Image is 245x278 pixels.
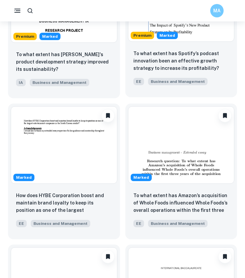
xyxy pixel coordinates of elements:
[133,78,144,85] span: EE
[157,32,178,38] span: Marked
[8,104,120,239] a: Business and Management EE example thumbnail: How does HYBE Corporation boost and mainMarkedUnboo...
[125,104,237,239] a: Business and Management EE example thumbnail: To what extent has Amazon’s acquisition MarkedUnboo...
[210,4,224,17] button: MA
[13,33,37,39] span: Premium
[133,50,229,72] p: To what extent has Spotify’s podcast innovation been an effective growth strategy to increase its...
[148,220,208,227] span: Business and Management
[101,109,115,122] button: Unbookmark
[11,106,117,184] img: Business and Management EE example thumbnail: How does HYBE Corporation boost and main
[30,79,89,86] span: Business and Management
[131,32,154,38] span: Premium
[16,220,27,227] span: EE
[148,78,208,85] span: Business and Management
[218,250,232,263] button: Unbookmark
[101,250,115,263] button: Unbookmark
[39,33,60,39] span: Marked
[13,174,34,180] span: Marked
[16,192,112,215] p: How does HYBE Corporation boost and maintain brand loyalty to keep its position as one of the lar...
[31,220,90,227] span: Business and Management
[131,174,152,180] span: Marked
[16,79,26,86] span: IA
[213,7,221,14] h6: MA
[128,106,235,184] img: Business and Management EE example thumbnail: To what extent has Amazon’s acquisition
[133,220,144,227] span: EE
[133,192,229,215] p: To what extent has Amazon’s acquisition of Whole Foods influenced Whole Foods’s overall operation...
[218,109,232,122] button: Unbookmark
[16,51,112,73] p: To what extent has [PERSON_NAME]'s product development strategy improved its sustainability?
